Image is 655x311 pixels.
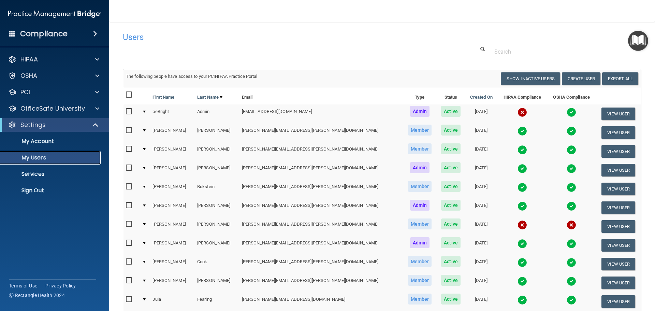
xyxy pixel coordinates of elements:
td: [PERSON_NAME][EMAIL_ADDRESS][PERSON_NAME][DOMAIN_NAME] [239,198,403,217]
span: Active [441,275,461,286]
p: OSHA [20,72,38,80]
td: [PERSON_NAME] [194,198,239,217]
span: Active [441,162,461,173]
iframe: Drift Widget Chat Controller [537,263,647,290]
a: Terms of Use [9,282,37,289]
td: [PERSON_NAME][EMAIL_ADDRESS][PERSON_NAME][DOMAIN_NAME] [239,255,403,273]
td: [PERSON_NAME] [150,217,194,236]
td: [PERSON_NAME] [150,123,194,142]
td: beBright [150,104,194,123]
span: The following people have access to your PCIHIPAA Practice Portal [126,74,258,79]
button: View User [601,145,635,158]
img: cross.ca9f0e7f.svg [567,220,576,230]
td: [PERSON_NAME][EMAIL_ADDRESS][DOMAIN_NAME] [239,292,403,311]
td: [PERSON_NAME][EMAIL_ADDRESS][PERSON_NAME][DOMAIN_NAME] [239,180,403,198]
th: Type [403,88,437,104]
a: Last Name [197,93,222,101]
td: [DATE] [465,161,497,180]
button: Open Resource Center [628,31,648,51]
a: Export All [602,72,638,85]
img: tick.e7d51cea.svg [567,108,576,117]
span: Active [441,237,461,248]
img: tick.e7d51cea.svg [518,295,527,305]
span: Member [408,275,432,286]
td: Juia [150,292,194,311]
a: PCI [8,88,99,96]
img: tick.e7d51cea.svg [518,164,527,173]
span: Admin [410,237,430,248]
button: View User [601,220,635,233]
button: Show Inactive Users [501,72,560,85]
td: [DATE] [465,180,497,198]
span: Active [441,143,461,154]
span: Active [441,294,461,305]
td: [PERSON_NAME] [150,142,194,161]
button: View User [601,295,635,308]
img: tick.e7d51cea.svg [518,145,527,155]
td: [PERSON_NAME][EMAIL_ADDRESS][PERSON_NAME][DOMAIN_NAME] [239,236,403,255]
a: Created On [470,93,493,101]
button: View User [601,164,635,176]
span: Active [441,200,461,211]
button: View User [601,108,635,120]
td: [PERSON_NAME] [194,236,239,255]
a: HIPAA [8,55,99,63]
img: tick.e7d51cea.svg [567,183,576,192]
button: View User [601,258,635,270]
p: OfficeSafe University [20,104,85,113]
img: tick.e7d51cea.svg [567,201,576,211]
th: Status [437,88,465,104]
a: OSHA [8,72,99,80]
td: [DATE] [465,273,497,292]
img: PMB logo [8,7,101,21]
td: [DATE] [465,217,497,236]
img: tick.e7d51cea.svg [518,239,527,249]
img: tick.e7d51cea.svg [567,258,576,267]
button: View User [601,239,635,252]
img: tick.e7d51cea.svg [567,126,576,136]
span: Member [408,256,432,267]
a: OfficeSafe University [8,104,99,113]
td: [PERSON_NAME] [194,161,239,180]
span: Active [441,218,461,229]
img: tick.e7d51cea.svg [567,145,576,155]
td: [PERSON_NAME] [150,180,194,198]
h4: Users [123,33,421,42]
span: Active [441,181,461,192]
span: Active [441,106,461,117]
p: Settings [20,121,46,129]
td: [PERSON_NAME][EMAIL_ADDRESS][PERSON_NAME][DOMAIN_NAME] [239,273,403,292]
td: [PERSON_NAME] [194,142,239,161]
span: Member [408,181,432,192]
span: Admin [410,162,430,173]
p: Sign Out [4,187,98,194]
td: [DATE] [465,104,497,123]
td: [DATE] [465,198,497,217]
td: [PERSON_NAME][EMAIL_ADDRESS][PERSON_NAME][DOMAIN_NAME] [239,142,403,161]
button: View User [601,126,635,139]
h4: Compliance [20,29,68,39]
td: [PERSON_NAME] [194,273,239,292]
input: Search [494,45,636,58]
p: PCI [20,88,30,96]
td: [DATE] [465,123,497,142]
a: First Name [152,93,174,101]
span: Member [408,125,432,136]
p: Services [4,171,98,178]
td: Bukstein [194,180,239,198]
p: HIPAA [20,55,38,63]
td: [DATE] [465,292,497,311]
td: [PERSON_NAME] [150,236,194,255]
a: Settings [8,121,99,129]
img: tick.e7d51cea.svg [567,239,576,249]
td: [PERSON_NAME] [194,123,239,142]
p: My Users [4,154,98,161]
span: Admin [410,106,430,117]
td: [DATE] [465,142,497,161]
td: [PERSON_NAME][EMAIL_ADDRESS][PERSON_NAME][DOMAIN_NAME] [239,161,403,180]
td: [PERSON_NAME] [150,273,194,292]
th: HIPAA Compliance [497,88,547,104]
span: Ⓒ Rectangle Health 2024 [9,292,65,299]
th: Email [239,88,403,104]
span: Member [408,294,432,305]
